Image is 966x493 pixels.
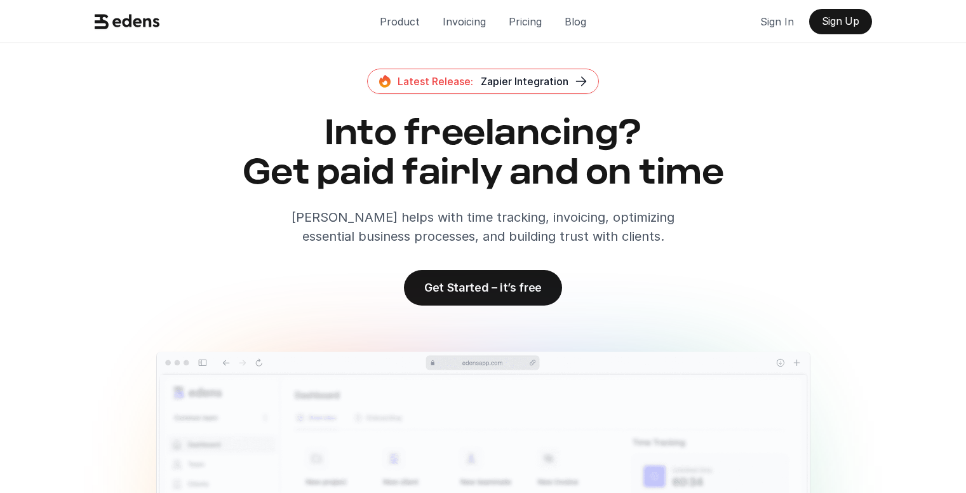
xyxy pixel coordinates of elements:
[554,9,596,34] a: Blog
[370,9,430,34] a: Product
[809,9,872,34] a: Sign Up
[424,281,542,294] p: Get Started – it’s free
[565,12,586,31] p: Blog
[443,12,486,31] p: Invoicing
[499,9,552,34] a: Pricing
[267,208,699,246] p: [PERSON_NAME] helps with time tracking, invoicing, optimizing essential business processes, and b...
[380,12,420,31] p: Product
[481,75,568,88] span: Zapier Integration
[367,69,599,94] a: Latest Release:Zapier Integration
[90,114,877,192] h2: Into freelancing? Get paid fairly and on time
[404,270,562,306] a: Get Started – it’s free
[760,12,794,31] p: Sign In
[822,15,859,27] p: Sign Up
[750,9,804,34] a: Sign In
[509,12,542,31] p: Pricing
[433,9,496,34] a: Invoicing
[398,75,473,88] span: Latest Release:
